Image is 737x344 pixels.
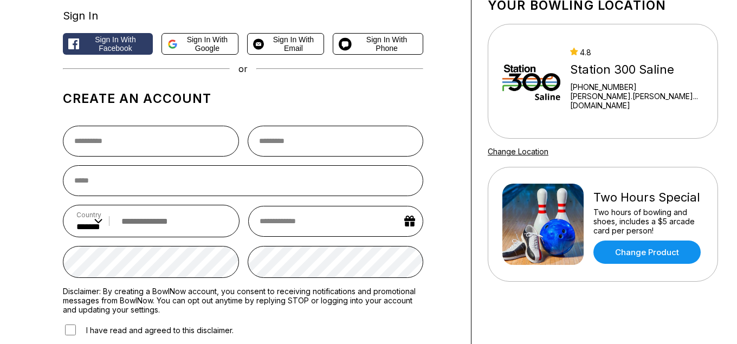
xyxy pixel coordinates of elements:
label: I have read and agreed to this disclaimer. [63,323,234,337]
h1: Create an account [63,91,423,106]
a: Change Location [488,147,548,156]
span: Sign in with Google [182,35,233,53]
a: [PERSON_NAME].[PERSON_NAME]...[DOMAIN_NAME] [570,92,703,110]
button: Sign in with Facebook [63,33,153,55]
button: Sign in with Google [161,33,238,55]
div: Sign In [63,9,423,22]
button: Sign in with Email [247,33,324,55]
div: 4.8 [570,48,703,57]
label: Disclaimer: By creating a BowlNow account, you consent to receiving notifications and promotional... [63,287,423,314]
img: Two Hours Special [502,184,584,265]
button: Sign in with Phone [333,33,423,55]
span: Sign in with Email [268,35,318,53]
span: Sign in with Facebook [83,35,147,53]
span: Sign in with Phone [356,35,417,53]
div: Two hours of bowling and shoes, includes a $5 arcade card per person! [593,207,703,235]
label: Country [76,211,102,219]
a: Change Product [593,241,701,264]
div: Station 300 Saline [570,62,703,77]
div: [PHONE_NUMBER] [570,82,703,92]
input: I have read and agreed to this disclaimer. [65,324,76,335]
img: Station 300 Saline [502,41,560,122]
div: or [63,63,423,74]
div: Two Hours Special [593,190,703,205]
